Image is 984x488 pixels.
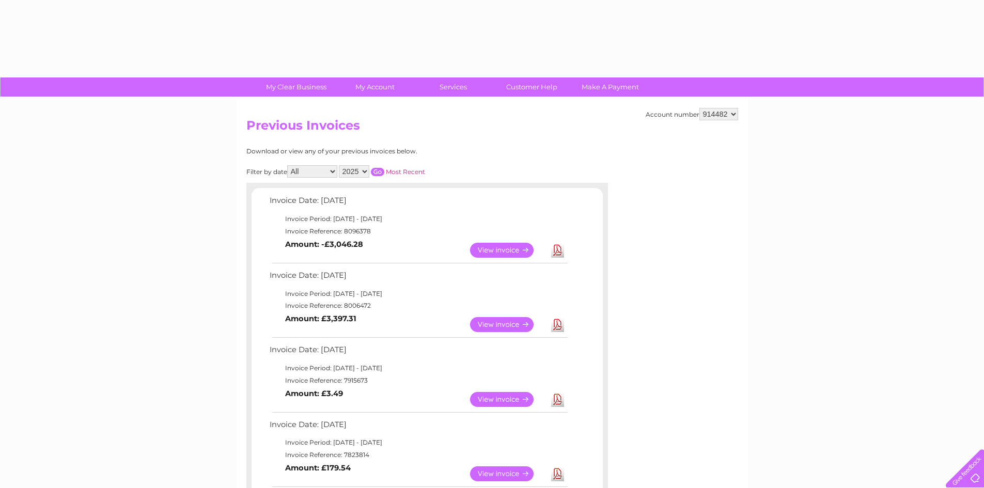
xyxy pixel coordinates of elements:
[267,213,569,225] td: Invoice Period: [DATE] - [DATE]
[267,449,569,461] td: Invoice Reference: 7823814
[246,118,738,138] h2: Previous Invoices
[285,463,351,473] b: Amount: £179.54
[386,168,425,176] a: Most Recent
[470,317,546,332] a: View
[489,77,574,97] a: Customer Help
[254,77,339,97] a: My Clear Business
[285,240,363,249] b: Amount: -£3,046.28
[267,269,569,288] td: Invoice Date: [DATE]
[267,225,569,238] td: Invoice Reference: 8096378
[267,436,569,449] td: Invoice Period: [DATE] - [DATE]
[332,77,417,97] a: My Account
[568,77,653,97] a: Make A Payment
[246,148,518,155] div: Download or view any of your previous invoices below.
[267,374,569,387] td: Invoice Reference: 7915673
[246,165,518,178] div: Filter by date
[267,300,569,312] td: Invoice Reference: 8006472
[551,317,564,332] a: Download
[411,77,496,97] a: Services
[267,418,569,437] td: Invoice Date: [DATE]
[267,194,569,213] td: Invoice Date: [DATE]
[470,392,546,407] a: View
[470,243,546,258] a: View
[267,288,569,300] td: Invoice Period: [DATE] - [DATE]
[470,466,546,481] a: View
[267,343,569,362] td: Invoice Date: [DATE]
[551,243,564,258] a: Download
[551,392,564,407] a: Download
[267,362,569,374] td: Invoice Period: [DATE] - [DATE]
[285,314,356,323] b: Amount: £3,397.31
[646,108,738,120] div: Account number
[285,389,343,398] b: Amount: £3.49
[551,466,564,481] a: Download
